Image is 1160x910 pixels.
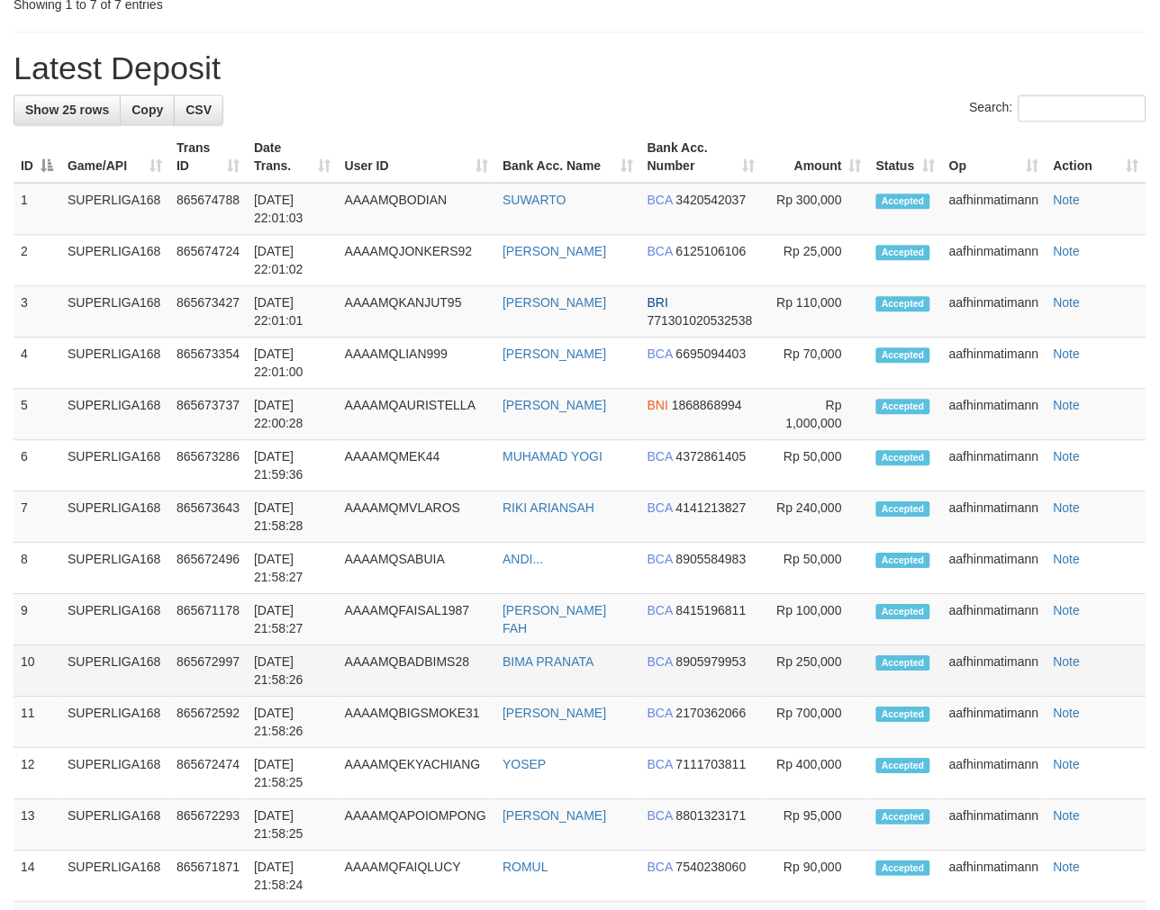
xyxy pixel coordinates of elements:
span: BCA [648,501,673,516]
td: AAAAMQLIAN999 [338,338,496,390]
td: aafhinmatimann [942,851,1047,903]
a: ROMUL [503,860,548,875]
td: [DATE] 22:01:01 [247,287,338,338]
span: Accepted [876,759,930,774]
td: [DATE] 21:58:28 [247,492,338,544]
td: 865671871 [169,851,247,903]
span: Copy 6125106106 to clipboard [676,245,747,259]
th: Bank Acc. Name: activate to sort column ascending [495,132,640,184]
td: [DATE] 21:58:24 [247,851,338,903]
td: SUPERLIGA168 [60,441,169,492]
span: Accepted [876,605,930,620]
td: Rp 300,000 [763,184,869,236]
td: aafhinmatimann [942,338,1047,390]
a: [PERSON_NAME] [503,347,606,362]
td: AAAAMQBADBIMS28 [338,646,496,698]
td: [DATE] 21:59:36 [247,441,338,492]
span: Accepted [876,348,930,364]
a: Note [1054,809,1081,824]
td: SUPERLIGA168 [60,390,169,441]
a: Note [1054,553,1081,567]
a: Show 25 rows [14,95,121,126]
td: aafhinmatimann [942,646,1047,698]
a: Note [1054,296,1081,311]
td: 1 [14,184,60,236]
td: 2 [14,236,60,287]
td: 865673354 [169,338,247,390]
td: Rp 400,000 [763,749,869,800]
a: Note [1054,655,1081,670]
a: [PERSON_NAME] FAH [503,604,606,636]
td: [DATE] 22:01:03 [247,184,338,236]
td: 5 [14,390,60,441]
th: ID: activate to sort column descending [14,132,60,184]
span: Copy 8415196811 to clipboard [676,604,747,618]
td: 865672997 [169,646,247,698]
span: Accepted [876,297,930,312]
td: 13 [14,800,60,851]
span: BCA [648,655,673,670]
span: BCA [648,245,673,259]
td: AAAAMQAURISTELLA [338,390,496,441]
td: 865673737 [169,390,247,441]
td: 865672293 [169,800,247,851]
span: BCA [648,707,673,721]
td: Rp 50,000 [763,441,869,492]
span: Copy 1868868994 to clipboard [672,399,742,413]
label: Search: [970,95,1146,122]
td: SUPERLIGA168 [60,698,169,749]
span: BCA [648,604,673,618]
td: [DATE] 22:01:00 [247,338,338,390]
a: Note [1054,399,1081,413]
td: aafhinmatimann [942,441,1047,492]
td: aafhinmatimann [942,749,1047,800]
a: Note [1054,194,1081,208]
h1: Latest Deposit [14,51,1146,87]
td: aafhinmatimann [942,800,1047,851]
td: aafhinmatimann [942,184,1047,236]
span: Copy 7111703811 to clipboard [676,758,747,772]
input: Search: [1019,95,1146,122]
span: Copy 7540238060 to clipboard [676,860,747,875]
td: 865673286 [169,441,247,492]
td: 11 [14,698,60,749]
td: 7 [14,492,60,544]
td: AAAAMQBODIAN [338,184,496,236]
span: Accepted [876,194,930,210]
td: Rp 700,000 [763,698,869,749]
td: [DATE] 21:58:27 [247,544,338,595]
td: Rp 1,000,000 [763,390,869,441]
td: SUPERLIGA168 [60,646,169,698]
td: Rp 90,000 [763,851,869,903]
td: 10 [14,646,60,698]
span: BCA [648,347,673,362]
td: Rp 100,000 [763,595,869,646]
th: Game/API: activate to sort column ascending [60,132,169,184]
td: 865674724 [169,236,247,287]
span: Copy 8905979953 to clipboard [676,655,747,670]
span: Accepted [876,810,930,825]
td: Rp 95,000 [763,800,869,851]
th: Action: activate to sort column ascending [1047,132,1146,184]
td: [DATE] 22:00:28 [247,390,338,441]
span: Accepted [876,246,930,261]
span: Copy 4141213827 to clipboard [676,501,747,516]
td: 865673427 [169,287,247,338]
td: [DATE] 21:58:27 [247,595,338,646]
span: BCA [648,553,673,567]
td: [DATE] 21:58:25 [247,749,338,800]
td: aafhinmatimann [942,492,1047,544]
td: 6 [14,441,60,492]
td: SUPERLIGA168 [60,544,169,595]
span: Copy [131,104,163,118]
td: aafhinmatimann [942,544,1047,595]
td: AAAAMQKANJUT95 [338,287,496,338]
td: Rp 240,000 [763,492,869,544]
td: AAAAMQJONKERS92 [338,236,496,287]
td: aafhinmatimann [942,390,1047,441]
td: aafhinmatimann [942,595,1047,646]
a: Note [1054,707,1081,721]
td: 12 [14,749,60,800]
a: Note [1054,501,1081,516]
a: RIKI ARIANSAH [503,501,594,516]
